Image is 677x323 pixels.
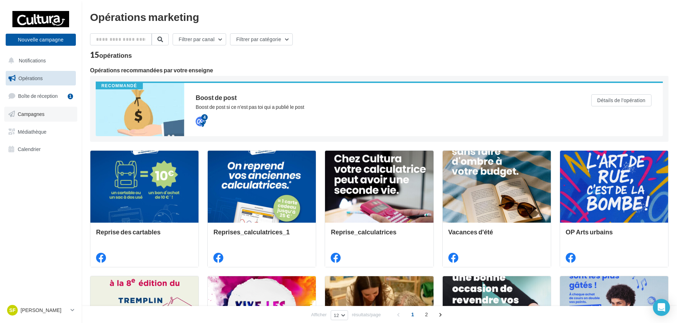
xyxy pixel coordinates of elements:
[4,88,77,104] a: Boîte de réception1
[6,34,76,46] button: Nouvelle campagne
[196,94,563,101] div: Boost de post
[90,11,668,22] div: Opérations marketing
[331,310,348,320] button: 12
[18,111,45,117] span: Campagnes
[566,228,662,243] div: OP Arts urbains
[9,307,16,314] span: SF
[421,309,432,320] span: 2
[18,93,58,99] span: Boîte de réception
[96,83,143,89] div: Recommandé
[21,307,68,314] p: [PERSON_NAME]
[18,75,43,81] span: Opérations
[334,312,339,318] span: 12
[6,303,76,317] a: SF [PERSON_NAME]
[196,104,563,111] div: Boost de post si ce n'est pas toi qui a publié le post
[68,94,73,99] div: 1
[331,228,427,243] div: Reprise_calculatrices
[90,51,132,59] div: 15
[18,128,46,134] span: Médiathèque
[213,228,310,243] div: Reprises_calculatrices_1
[4,142,77,157] a: Calendrier
[448,228,545,243] div: Vacances d'été
[407,309,418,320] span: 1
[90,67,668,73] div: Opérations recommandées par votre enseigne
[99,52,132,59] div: opérations
[230,33,293,45] button: Filtrer par catégorie
[173,33,226,45] button: Filtrer par canal
[96,228,193,243] div: Reprise des cartables
[311,311,327,318] span: Afficher
[201,114,208,121] div: 4
[4,71,77,86] a: Opérations
[4,53,74,68] button: Notifications
[4,124,77,139] a: Médiathèque
[19,57,46,63] span: Notifications
[4,107,77,122] a: Campagnes
[18,146,41,152] span: Calendrier
[591,94,651,106] button: Détails de l'opération
[352,311,381,318] span: résultats/page
[653,299,670,316] div: Open Intercom Messenger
